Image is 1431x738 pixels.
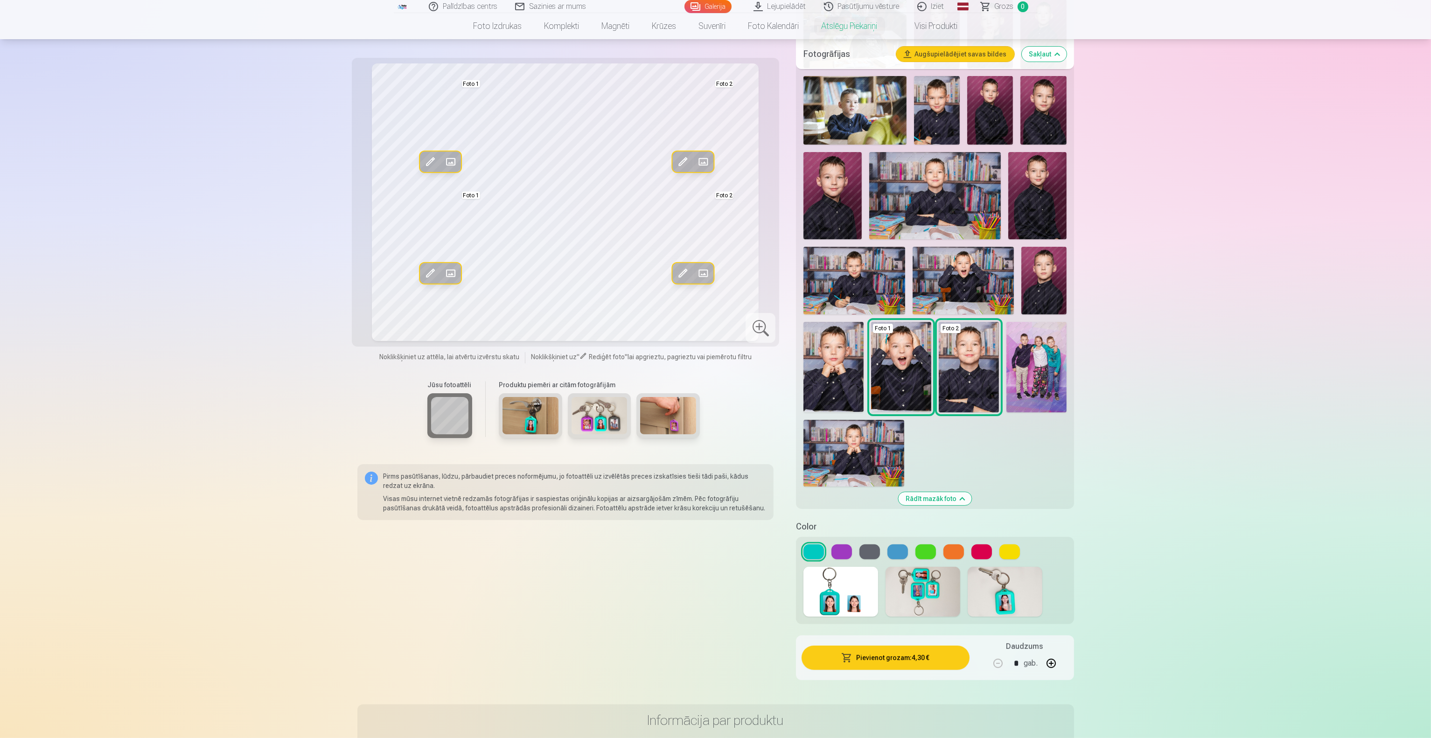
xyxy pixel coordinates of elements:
[995,1,1014,12] span: Grozs
[531,353,577,361] span: Noklikšķiniet uz
[737,13,810,39] a: Foto kalendāri
[495,380,704,390] h6: Produktu piemēri ar citām fotogrāfijām
[591,13,641,39] a: Magnēti
[398,4,408,9] img: /fa1
[1006,641,1043,652] h5: Daudzums
[889,13,969,39] a: Visi produkti
[898,492,971,505] button: Rādīt mazāk foto
[688,13,737,39] a: Suvenīri
[641,13,688,39] a: Krūzes
[1024,652,1038,675] div: gab.
[628,353,752,361] span: lai apgrieztu, pagrieztu vai piemērotu filtru
[803,48,888,61] h5: Fotogrāfijas
[427,380,472,390] h6: Jūsu fotoattēli
[1022,47,1067,62] button: Sakļaut
[365,712,1067,729] h3: Informācija par produktu
[462,13,533,39] a: Foto izdrukas
[577,353,579,361] span: "
[1018,1,1028,12] span: 0
[379,352,519,362] span: Noklikšķiniet uz attēla, lai atvērtu izvērstu skatu
[384,494,767,513] p: Visas mūsu internet vietnē redzamās fotogrāfijas ir saspiestas oriģinālu kopijas ar aizsargājošām...
[810,13,889,39] a: Atslēgu piekariņi
[896,47,1014,62] button: Augšupielādējiet savas bildes
[625,353,628,361] span: "
[941,324,961,333] div: Foto 2
[802,646,969,670] button: Pievienot grozam:4,30 €
[796,520,1074,533] h5: Color
[589,353,625,361] span: Rediģēt foto
[533,13,591,39] a: Komplekti
[384,472,767,490] p: Pirms pasūtīšanas, lūdzu, pārbaudiet preces noformējumu, jo fotoattēli uz izvēlētās preces izskat...
[873,324,893,333] div: Foto 1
